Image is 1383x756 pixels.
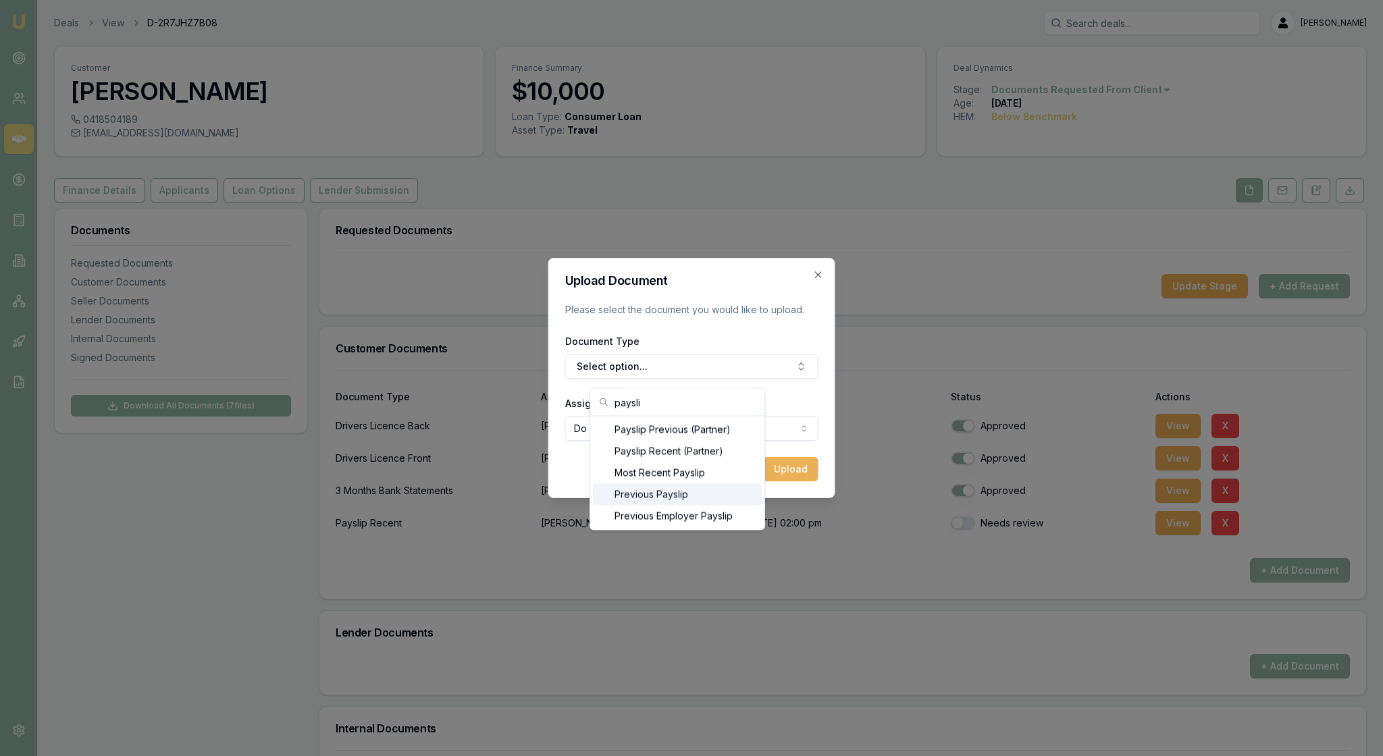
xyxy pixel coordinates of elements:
button: Upload [763,457,818,481]
label: Document Type [565,335,640,347]
div: Payslip Recent (Partner) [593,441,762,462]
button: Select option... [565,354,818,379]
p: Please select the document you would like to upload. [565,303,818,317]
input: Search... [615,389,756,416]
div: Search... [590,416,764,530]
label: Assigned Client [565,398,640,409]
div: Payslip Previous (Partner) [593,419,762,441]
div: Previous Payslip [593,484,762,506]
div: Most Recent Payslip [593,462,762,484]
h2: Upload Document [565,275,818,287]
div: Previous Employer Payslip [593,506,762,527]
